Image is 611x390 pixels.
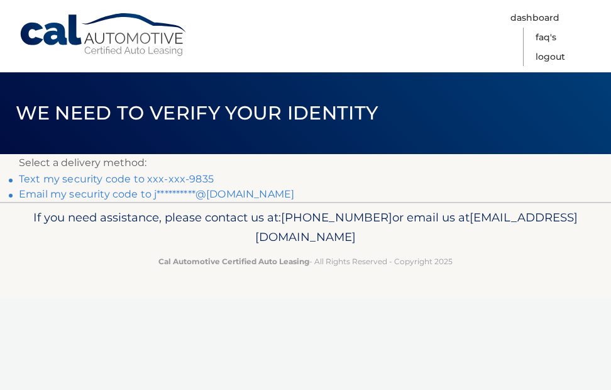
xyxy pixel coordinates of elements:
a: Email my security code to j**********@[DOMAIN_NAME] [19,188,294,200]
p: - All Rights Reserved - Copyright 2025 [19,255,592,268]
a: Text my security code to xxx-xxx-9835 [19,173,214,185]
p: Select a delivery method: [19,154,592,172]
span: [PHONE_NUMBER] [281,210,392,225]
a: Dashboard [510,8,559,28]
a: FAQ's [536,28,556,47]
a: Logout [536,47,565,67]
strong: Cal Automotive Certified Auto Leasing [158,257,309,266]
span: We need to verify your identity [16,101,378,125]
p: If you need assistance, please contact us at: or email us at [19,208,592,248]
a: Cal Automotive [19,13,189,57]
